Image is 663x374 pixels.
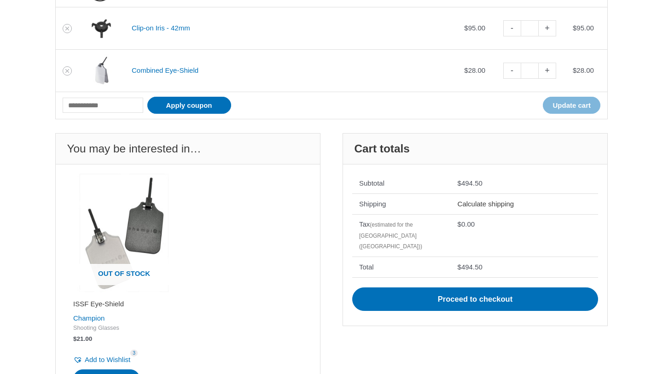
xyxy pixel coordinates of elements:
[573,24,576,32] span: $
[130,350,138,356] span: 3
[352,287,598,311] a: Proceed to checkout
[72,264,176,285] span: Out of stock
[458,263,483,271] bdi: 494.50
[65,174,183,292] img: Eye-Shield
[352,193,451,214] th: Shipping
[56,134,320,164] h2: You may be interested in…
[132,24,190,32] a: Clip-on Iris - 42mm
[458,220,475,228] bdi: 0.00
[63,24,72,33] a: Remove Clip-on Iris - 42mm from cart
[458,220,461,228] span: $
[359,222,422,250] small: (estimated for the [GEOGRAPHIC_DATA] ([GEOGRAPHIC_DATA]))
[539,63,556,79] a: +
[73,314,105,322] a: Champion
[458,179,461,187] span: $
[63,66,72,76] a: Remove Combined Eye-Shield from cart
[503,63,521,79] a: -
[352,174,451,194] th: Subtotal
[458,179,483,187] bdi: 494.50
[86,12,118,44] img: Clip-on Iris
[132,66,198,74] a: Combined Eye-Shield
[521,20,539,36] input: Product quantity
[73,324,175,332] span: Shooting Glasses
[458,263,461,271] span: $
[573,66,576,74] span: $
[521,63,539,79] input: Product quantity
[73,335,77,342] span: $
[73,335,92,342] bdi: 21.00
[147,97,231,114] button: Apply coupon
[464,66,468,74] span: $
[73,299,175,309] h2: ISSF Eye-Shield
[573,24,594,32] bdi: 95.00
[464,24,485,32] bdi: 95.00
[85,356,130,363] span: Add to Wishlist
[543,97,600,114] button: Update cart
[352,214,451,257] th: Tax
[464,66,485,74] bdi: 28.00
[343,134,607,164] h2: Cart totals
[86,54,118,87] img: Combined Eye-Shield
[539,20,556,36] a: +
[458,200,514,208] a: Calculate shipping
[73,353,130,366] a: Add to Wishlist
[503,20,521,36] a: -
[573,66,594,74] bdi: 28.00
[464,24,468,32] span: $
[352,257,451,277] th: Total
[73,299,175,312] a: ISSF Eye-Shield
[65,174,183,292] a: Out of stock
